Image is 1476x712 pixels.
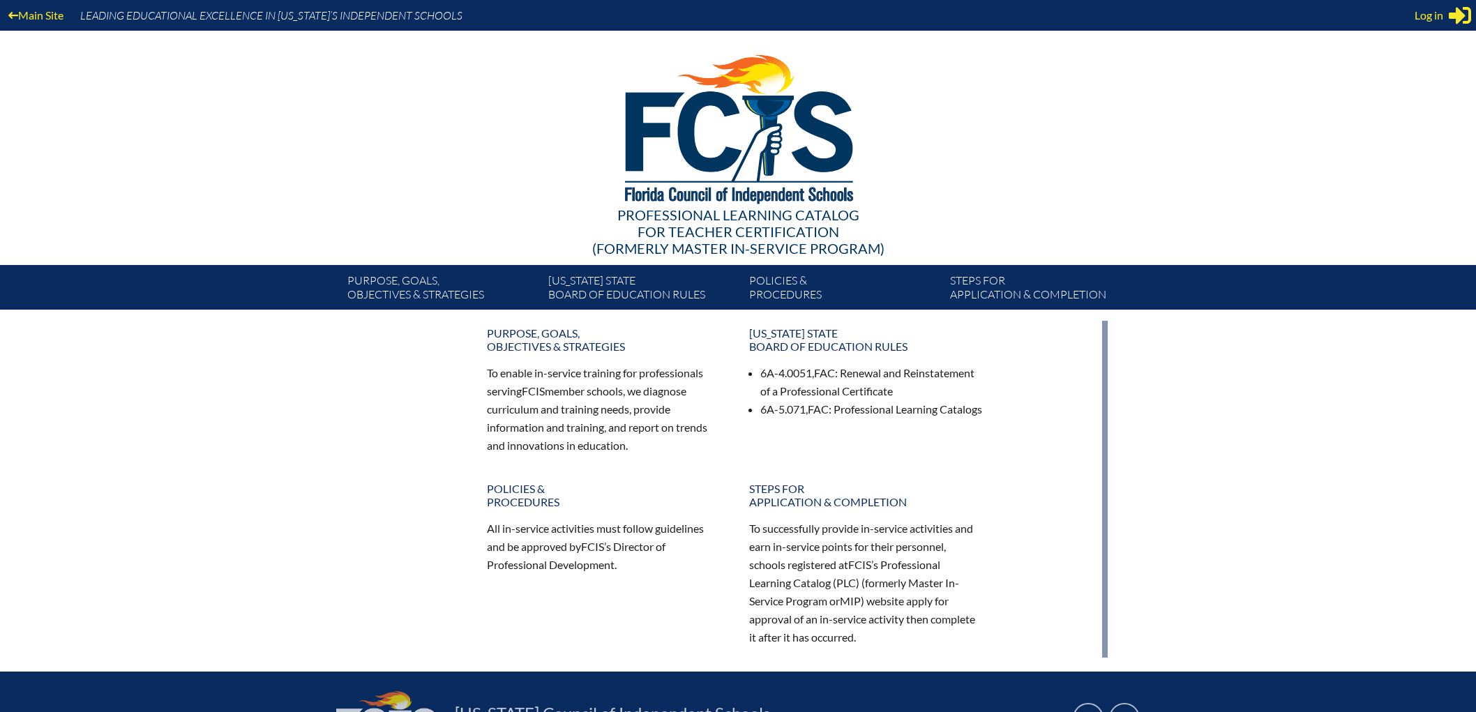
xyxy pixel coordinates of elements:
[944,271,1145,310] a: Steps forapplication & completion
[3,6,69,24] a: Main Site
[543,271,744,310] a: [US_STATE] StateBoard of Education rules
[1415,7,1443,24] span: Log in
[479,476,730,514] a: Policies &Procedures
[760,400,984,418] li: 6A-5.071, : Professional Learning Catalogs
[1449,4,1471,26] svg: Sign in or register
[522,384,545,397] span: FCIS
[836,576,856,589] span: PLC
[749,520,984,646] p: To successfully provide in-service activities and earn in-service points for their personnel, sch...
[848,558,871,571] span: FCIS
[487,520,721,574] p: All in-service activities must follow guidelines and be approved by ’s Director of Professional D...
[741,321,992,358] a: [US_STATE] StateBoard of Education rules
[741,476,992,514] a: Steps forapplication & completion
[638,223,839,240] span: for Teacher Certification
[594,31,882,221] img: FCISlogo221.eps
[808,402,829,416] span: FAC
[744,271,944,310] a: Policies &Procedures
[840,594,861,607] span: MIP
[479,321,730,358] a: Purpose, goals,objectives & strategies
[814,366,835,379] span: FAC
[487,364,721,454] p: To enable in-service training for professionals serving member schools, we diagnose curriculum an...
[342,271,543,310] a: Purpose, goals,objectives & strategies
[336,206,1140,257] div: Professional Learning Catalog (formerly Master In-service Program)
[760,364,984,400] li: 6A-4.0051, : Renewal and Reinstatement of a Professional Certificate
[581,540,604,553] span: FCIS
